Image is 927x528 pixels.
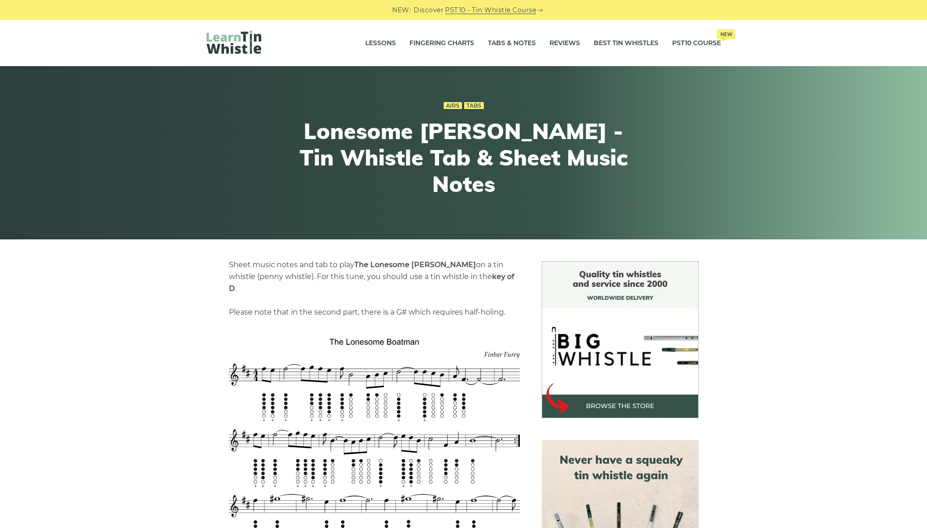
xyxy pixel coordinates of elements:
[488,32,536,55] a: Tabs & Notes
[409,32,474,55] a: Fingering Charts
[354,260,476,269] strong: The Lonesome [PERSON_NAME]
[542,261,699,418] img: BigWhistle Tin Whistle Store
[594,32,658,55] a: Best Tin Whistles
[464,102,484,109] a: Tabs
[365,32,396,55] a: Lessons
[229,272,514,293] strong: key of D
[207,31,261,54] img: LearnTinWhistle.com
[549,32,580,55] a: Reviews
[672,32,721,55] a: PST10 CourseNew
[717,29,735,39] span: New
[444,102,462,109] a: Airs
[229,259,520,318] p: Sheet music notes and tab to play on a tin whistle (penny whistle). For this tune, you should use...
[296,118,632,197] h1: Lonesome [PERSON_NAME] - Tin Whistle Tab & Sheet Music Notes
